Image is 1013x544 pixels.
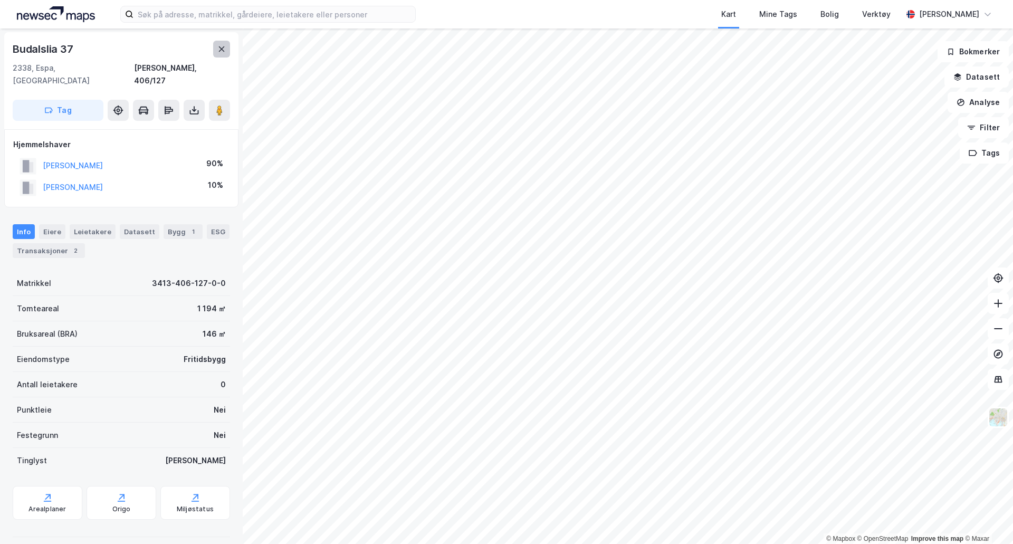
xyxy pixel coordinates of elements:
[17,353,70,366] div: Eiendomstype
[826,535,855,542] a: Mapbox
[70,245,81,256] div: 2
[960,142,1009,164] button: Tags
[207,224,230,239] div: ESG
[759,8,797,21] div: Mine Tags
[165,454,226,467] div: [PERSON_NAME]
[820,8,839,21] div: Bolig
[70,224,116,239] div: Leietakere
[214,404,226,416] div: Nei
[13,243,85,258] div: Transaksjoner
[911,535,963,542] a: Improve this map
[206,157,223,170] div: 90%
[960,493,1013,544] iframe: Chat Widget
[17,429,58,442] div: Festegrunn
[133,6,415,22] input: Søk på adresse, matrikkel, gårdeiere, leietakere eller personer
[188,226,198,237] div: 1
[17,277,51,290] div: Matrikkel
[221,378,226,391] div: 0
[13,62,134,87] div: 2338, Espa, [GEOGRAPHIC_DATA]
[39,224,65,239] div: Eiere
[28,505,66,513] div: Arealplaner
[17,378,78,391] div: Antall leietakere
[17,454,47,467] div: Tinglyst
[152,277,226,290] div: 3413-406-127-0-0
[721,8,736,21] div: Kart
[944,66,1009,88] button: Datasett
[214,429,226,442] div: Nei
[120,224,159,239] div: Datasett
[958,117,1009,138] button: Filter
[919,8,979,21] div: [PERSON_NAME]
[13,224,35,239] div: Info
[17,328,78,340] div: Bruksareal (BRA)
[960,493,1013,544] div: Kontrollprogram for chat
[17,6,95,22] img: logo.a4113a55bc3d86da70a041830d287a7e.svg
[988,407,1008,427] img: Z
[13,138,230,151] div: Hjemmelshaver
[17,302,59,315] div: Tomteareal
[184,353,226,366] div: Fritidsbygg
[197,302,226,315] div: 1 194 ㎡
[164,224,203,239] div: Bygg
[177,505,214,513] div: Miljøstatus
[948,92,1009,113] button: Analyse
[134,62,230,87] div: [PERSON_NAME], 406/127
[862,8,891,21] div: Verktøy
[112,505,131,513] div: Origo
[208,179,223,192] div: 10%
[857,535,909,542] a: OpenStreetMap
[13,100,103,121] button: Tag
[17,404,52,416] div: Punktleie
[938,41,1009,62] button: Bokmerker
[203,328,226,340] div: 146 ㎡
[13,41,75,58] div: Budalslia 37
